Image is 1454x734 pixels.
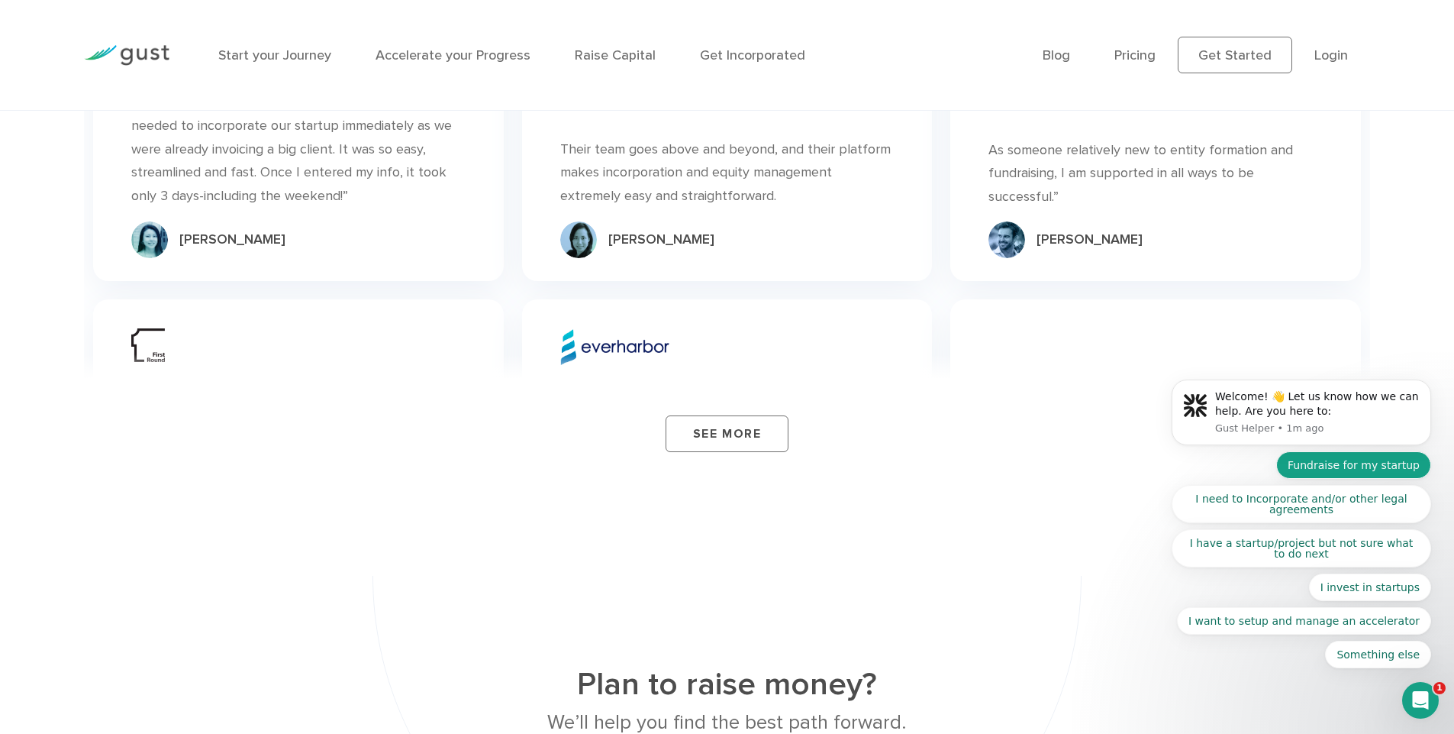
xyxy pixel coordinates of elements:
[700,47,805,63] a: Get Incorporated
[1314,47,1348,63] a: Login
[1178,37,1292,73] a: Get Started
[1433,682,1446,694] span: 1
[440,664,1014,707] h2: Plan to raise money?
[131,221,168,258] img: Stephanie A265488e5bd0cda66f30a9b87e05ab8ceddb255120df04412edde4293bb19ee7
[218,47,331,63] a: Start your Journey
[1149,140,1454,693] iframe: Intercom notifications message
[560,328,670,365] img: Everharbor
[575,47,656,63] a: Raise Capital
[84,45,169,66] img: Gust Logo
[179,231,285,249] div: [PERSON_NAME]
[608,231,714,249] div: [PERSON_NAME]
[1114,47,1156,63] a: Pricing
[560,67,894,209] div: Gust Launch was unbelievably helpful when we wanted to establish our startup. Their team goes abo...
[376,47,530,63] a: Accelerate your Progress
[560,221,597,258] img: Sylphiel2 4ac7317f5f652bf5fa0084d871f83f84be9eb731b28548c64c2f2342b2042ebe
[988,68,1322,209] div: “I’m incredibly impressed with the communication and streamlining of processes through Gust Launc...
[1036,231,1143,249] div: [PERSON_NAME]
[131,67,465,209] div: “I love the simplicity of incorporating through Gust Launch, and their customer service is amazin...
[988,221,1025,258] img: Brent D55d81dbb4f7d2a1e91ae14248d70b445552e6f4f64c2412a5767280fe225c96
[666,416,788,452] a: See More
[131,328,165,362] img: First Round
[1402,682,1439,719] iframe: Intercom live chat
[1043,47,1070,63] a: Blog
